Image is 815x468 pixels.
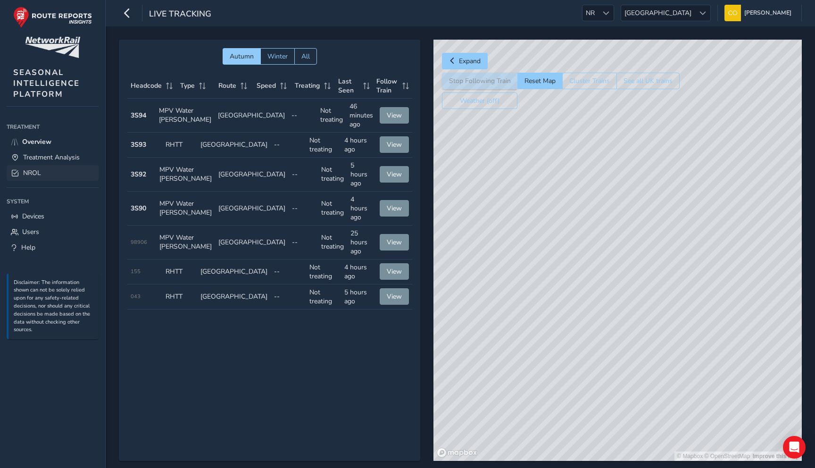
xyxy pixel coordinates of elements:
[317,99,346,133] td: Not treating
[306,284,341,309] td: Not treating
[197,259,271,284] td: [GEOGRAPHIC_DATA]
[517,73,562,89] button: Reset Map
[341,284,376,309] td: 5 hours ago
[23,168,41,177] span: NROL
[387,140,402,149] span: View
[7,209,99,224] a: Devices
[442,53,488,69] button: Expand
[131,293,141,300] span: 043
[131,111,146,120] strong: 3S94
[376,77,399,95] span: Follow Train
[215,158,289,192] td: [GEOGRAPHIC_DATA]
[341,133,376,158] td: 4 hours ago
[744,5,791,21] span: [PERSON_NAME]
[257,81,276,90] span: Speed
[318,226,347,259] td: Not treating
[22,137,51,146] span: Overview
[271,259,306,284] td: --
[387,170,402,179] span: View
[783,436,806,459] div: Open Intercom Messenger
[23,153,80,162] span: Treatment Analysis
[295,81,320,90] span: Treating
[180,81,195,90] span: Type
[380,200,409,217] button: View
[289,226,318,259] td: --
[387,267,402,276] span: View
[156,226,215,259] td: MPV Water [PERSON_NAME]
[218,81,236,90] span: Route
[306,133,341,158] td: Not treating
[271,284,306,309] td: --
[289,158,318,192] td: --
[7,165,99,181] a: NROL
[162,284,197,309] td: RHTT
[156,192,215,226] td: MPV Water [PERSON_NAME]
[7,194,99,209] div: System
[230,52,254,61] span: Autumn
[318,158,347,192] td: Not treating
[267,52,288,61] span: Winter
[7,120,99,134] div: Treatment
[7,240,99,255] a: Help
[14,279,94,334] p: Disclaimer: The information shown can not be solely relied upon for any safety-related decisions,...
[380,107,409,124] button: View
[347,158,376,192] td: 5 hours ago
[22,227,39,236] span: Users
[7,150,99,165] a: Treatment Analysis
[724,5,741,21] img: diamond-layout
[616,73,680,89] button: See all UK trains
[562,73,616,89] button: Cluster Trains
[13,67,80,100] span: SEASONAL INTELLIGENCE PLATFORM
[13,7,92,28] img: rr logo
[131,268,141,275] span: 155
[197,284,271,309] td: [GEOGRAPHIC_DATA]
[22,212,44,221] span: Devices
[288,99,317,133] td: --
[215,192,289,226] td: [GEOGRAPHIC_DATA]
[197,133,271,158] td: [GEOGRAPHIC_DATA]
[346,99,376,133] td: 46 minutes ago
[223,48,260,65] button: Autumn
[380,234,409,251] button: View
[380,263,409,280] button: View
[131,170,146,179] strong: 3S92
[215,226,289,259] td: [GEOGRAPHIC_DATA]
[289,192,318,226] td: --
[306,259,341,284] td: Not treating
[294,48,317,65] button: All
[459,57,481,66] span: Expand
[380,166,409,183] button: View
[724,5,795,21] button: [PERSON_NAME]
[621,5,695,21] span: [GEOGRAPHIC_DATA]
[271,133,306,158] td: --
[162,133,197,158] td: RHTT
[387,292,402,301] span: View
[21,243,35,252] span: Help
[347,226,376,259] td: 25 hours ago
[338,77,360,95] span: Last Seen
[341,259,376,284] td: 4 hours ago
[380,288,409,305] button: View
[215,99,288,133] td: [GEOGRAPHIC_DATA]
[387,238,402,247] span: View
[387,204,402,213] span: View
[156,99,215,133] td: MPV Water [PERSON_NAME]
[582,5,598,21] span: NR
[7,224,99,240] a: Users
[380,136,409,153] button: View
[131,239,147,246] span: 98906
[7,134,99,150] a: Overview
[162,259,197,284] td: RHTT
[260,48,294,65] button: Winter
[131,140,146,149] strong: 3S93
[301,52,310,61] span: All
[442,92,517,109] button: Weather (off)
[347,192,376,226] td: 4 hours ago
[25,37,80,58] img: customer logo
[131,81,162,90] span: Headcode
[387,111,402,120] span: View
[149,8,211,21] span: Live Tracking
[131,204,146,213] strong: 3S90
[156,158,215,192] td: MPV Water [PERSON_NAME]
[318,192,347,226] td: Not treating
